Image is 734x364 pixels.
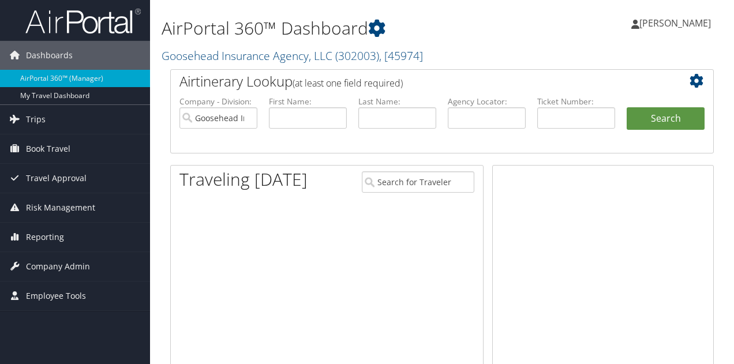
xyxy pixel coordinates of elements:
h1: Traveling [DATE] [179,167,308,192]
span: (at least one field required) [293,77,403,89]
span: Employee Tools [26,282,86,310]
label: Last Name: [358,96,436,107]
a: [PERSON_NAME] [631,6,722,40]
span: Company Admin [26,252,90,281]
label: Agency Locator: [448,96,526,107]
span: Travel Approval [26,164,87,193]
button: Search [627,107,705,130]
span: Reporting [26,223,64,252]
h2: Airtinerary Lookup [179,72,660,91]
span: Dashboards [26,41,73,70]
img: airportal-logo.png [25,7,141,35]
a: Goosehead Insurance Agency, LLC [162,48,423,63]
input: Search for Traveler [362,171,475,193]
span: Risk Management [26,193,95,222]
span: , [ 45974 ] [379,48,423,63]
h1: AirPortal 360™ Dashboard [162,16,535,40]
span: Book Travel [26,134,70,163]
label: Ticket Number: [537,96,615,107]
span: ( 302003 ) [335,48,379,63]
span: Trips [26,105,46,134]
label: Company - Division: [179,96,257,107]
label: First Name: [269,96,347,107]
span: [PERSON_NAME] [639,17,711,29]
